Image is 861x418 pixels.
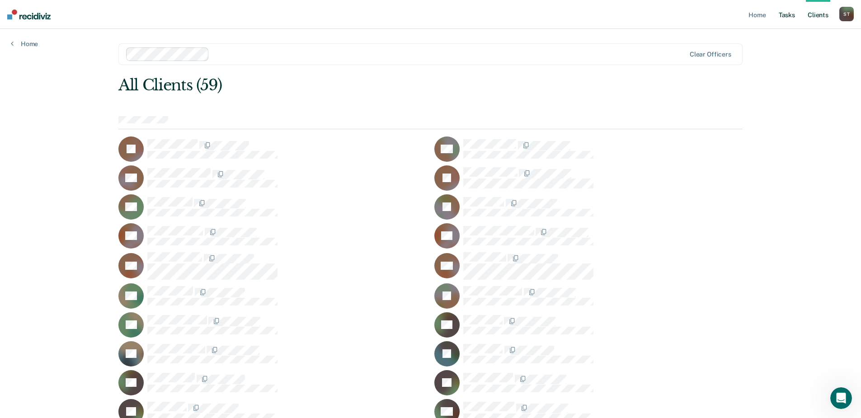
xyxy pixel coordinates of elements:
[11,40,38,48] a: Home
[118,76,618,94] div: All Clients (59)
[839,7,854,21] div: S T
[690,51,731,58] div: Clear officers
[7,9,51,19] img: Recidiviz
[839,7,854,21] button: ST
[830,387,852,409] iframe: Intercom live chat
